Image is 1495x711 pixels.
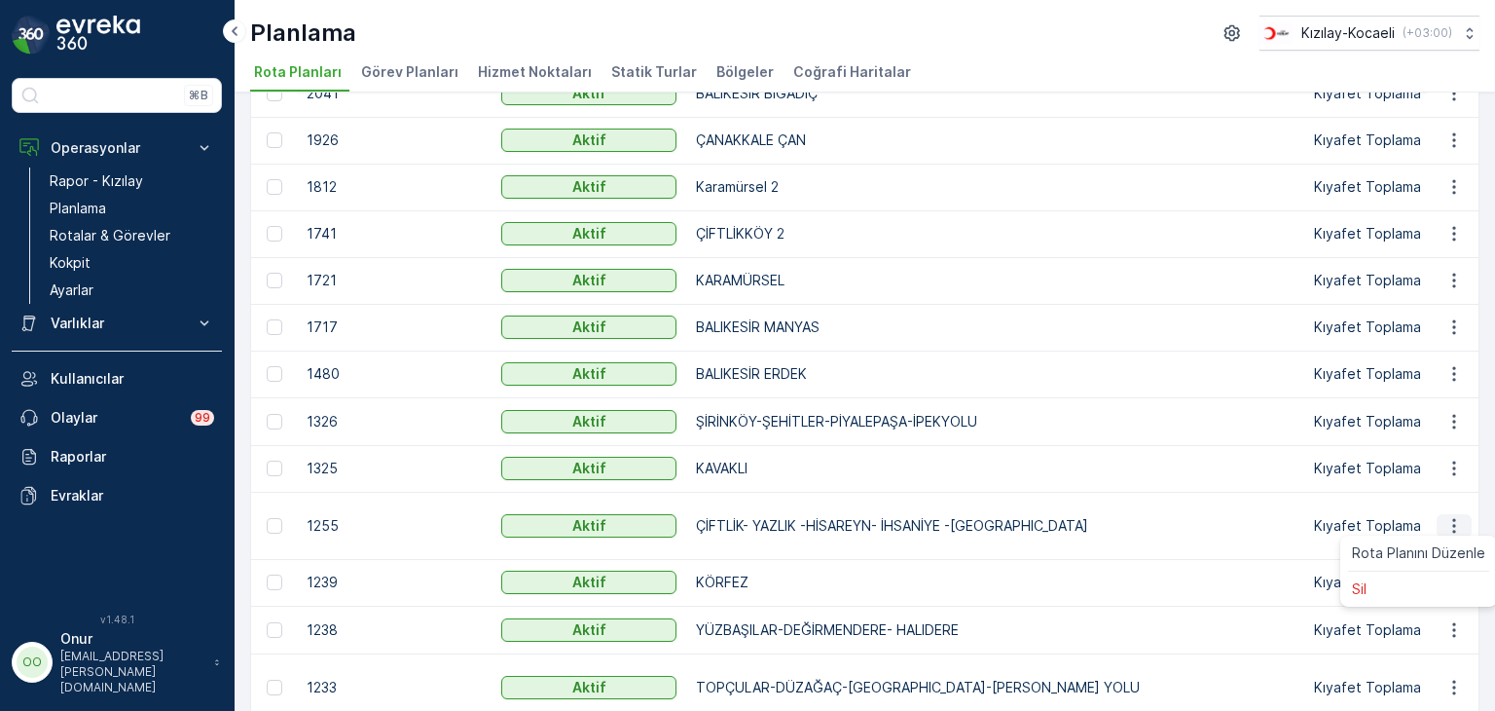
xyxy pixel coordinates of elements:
[572,459,606,478] p: Aktif
[50,226,170,245] p: Rotalar & Görevler
[267,575,282,590] div: Toggle Row Selected
[1259,22,1294,44] img: k%C4%B1z%C4%B1lay_0jL9uU1.png
[12,629,222,695] button: OOOnur[EMAIL_ADDRESS][PERSON_NAME][DOMAIN_NAME]
[297,445,492,492] td: 1325
[501,410,676,433] button: Aktif
[686,445,1304,492] td: KAVAKLI
[297,559,492,606] td: 1239
[12,16,51,55] img: logo
[572,620,606,640] p: Aktif
[12,359,222,398] a: Kullanıcılar
[572,318,606,337] p: Aktif
[686,559,1304,606] td: KÖRFEZ
[501,129,676,152] button: Aktif
[42,168,222,195] a: Rapor - Kızılay
[267,273,282,288] div: Toggle Row Selected
[51,486,214,505] p: Evraklar
[51,138,183,158] p: Operasyonlar
[501,222,676,245] button: Aktif
[501,362,676,386] button: Aktif
[267,680,282,695] div: Toggle Row Selected
[12,614,222,625] span: v 1.48.1
[686,164,1304,210] td: Karamürsel 2
[60,649,204,695] p: [EMAIL_ADDRESS][PERSON_NAME][DOMAIN_NAME]
[267,132,282,148] div: Toggle Row Selected
[572,271,606,290] p: Aktif
[501,82,676,105] button: Aktif
[501,175,676,199] button: Aktif
[686,492,1304,559] td: ÇİFTLİK- YAZLIK -HİSAREYN- İHSANİYE -[GEOGRAPHIC_DATA]
[50,253,91,273] p: Kokpit
[686,304,1304,351] td: BALIKESİR MANYAS
[42,222,222,249] a: Rotalar & Görevler
[297,117,492,164] td: 1926
[42,249,222,277] a: Kokpit
[1352,543,1485,563] span: Rota Planını Düzenle
[50,281,93,300] p: Ayarlar
[297,304,492,351] td: 1717
[195,410,210,426] p: 99
[501,514,676,538] button: Aktif
[51,314,183,333] p: Varlıklar
[1301,23,1395,43] p: Kızılay-Kocaeli
[17,647,48,678] div: OO
[686,210,1304,257] td: ÇİFTLİKKÖY 2
[501,618,676,642] button: Aktif
[42,277,222,304] a: Ayarlar
[501,457,676,480] button: Aktif
[12,304,222,343] button: Varlıklar
[12,476,222,515] a: Evraklar
[501,571,676,594] button: Aktif
[267,461,282,476] div: Toggle Row Selected
[297,397,492,445] td: 1326
[297,492,492,559] td: 1255
[716,62,774,82] span: Bölgeler
[572,177,606,197] p: Aktif
[572,573,606,592] p: Aktif
[611,62,697,82] span: Statik Turlar
[297,351,492,397] td: 1480
[686,351,1304,397] td: BALIKESİR ERDEK
[297,606,492,654] td: 1238
[572,224,606,243] p: Aktif
[267,518,282,534] div: Toggle Row Selected
[297,257,492,304] td: 1721
[12,437,222,476] a: Raporlar
[501,676,676,699] button: Aktif
[793,62,911,82] span: Coğrafi Haritalar
[267,86,282,101] div: Toggle Row Selected
[297,164,492,210] td: 1812
[189,88,208,103] p: ⌘B
[60,629,204,649] p: Onur
[267,226,282,242] div: Toggle Row Selected
[686,257,1304,304] td: KARAMÜRSEL
[361,62,458,82] span: Görev Planları
[267,366,282,382] div: Toggle Row Selected
[51,408,179,428] p: Olaylar
[1403,25,1452,41] p: ( +03:00 )
[686,397,1304,445] td: ŞİRİNKÖY-ŞEHİTLER-PİYALEPAŞA-İPEKYOLU
[686,70,1304,117] td: BALIKESİR BİGADİÇ
[297,210,492,257] td: 1741
[267,622,282,638] div: Toggle Row Selected
[1344,540,1493,567] a: Rota Planını Düzenle
[254,62,342,82] span: Rota Planları
[50,199,106,218] p: Planlama
[572,84,606,103] p: Aktif
[686,117,1304,164] td: ÇANAKKALE ÇAN
[572,131,606,150] p: Aktif
[51,369,214,389] p: Kullanıcılar
[267,414,282,430] div: Toggle Row Selected
[572,364,606,384] p: Aktif
[297,70,492,117] td: 2041
[12,129,222,168] button: Operasyonlar
[501,269,676,292] button: Aktif
[267,179,282,195] div: Toggle Row Selected
[478,62,592,82] span: Hizmet Noktaları
[50,171,143,191] p: Rapor - Kızılay
[501,316,676,339] button: Aktif
[686,606,1304,654] td: YÜZBAŞILAR-DEĞİRMENDERE- HALIDERE
[250,18,356,49] p: Planlama
[42,195,222,222] a: Planlama
[51,447,214,467] p: Raporlar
